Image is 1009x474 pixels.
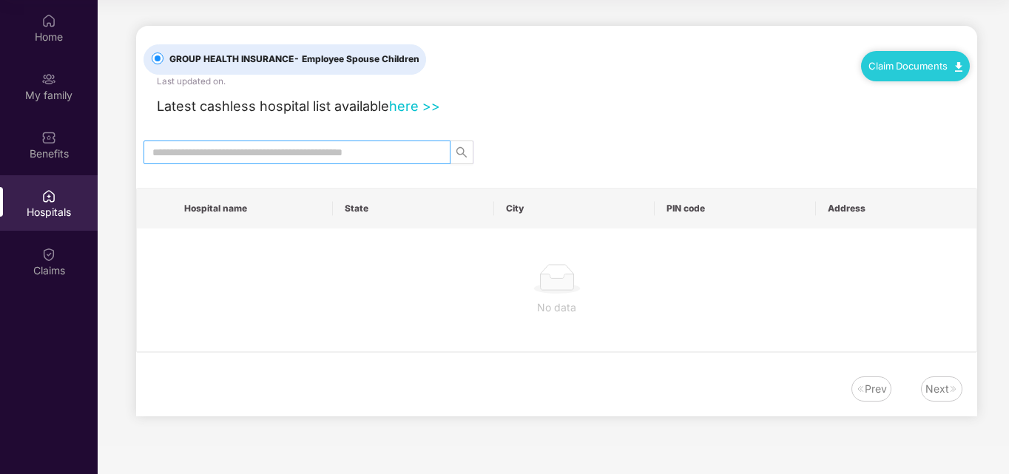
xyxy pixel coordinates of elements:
th: Hospital name [172,189,333,228]
img: svg+xml;base64,PHN2ZyB4bWxucz0iaHR0cDovL3d3dy53My5vcmcvMjAwMC9zdmciIHdpZHRoPSIxMC40IiBoZWlnaHQ9Ij... [955,62,962,72]
img: svg+xml;base64,PHN2ZyBpZD0iQmVuZWZpdHMiIHhtbG5zPSJodHRwOi8vd3d3LnczLm9yZy8yMDAwL3N2ZyIgd2lkdGg9Ij... [41,130,56,145]
th: City [494,189,655,228]
img: svg+xml;base64,PHN2ZyB4bWxucz0iaHR0cDovL3d3dy53My5vcmcvMjAwMC9zdmciIHdpZHRoPSIxNiIgaGVpZ2h0PSIxNi... [856,385,865,393]
span: Hospital name [184,203,321,214]
div: Prev [865,381,887,397]
img: svg+xml;base64,PHN2ZyB3aWR0aD0iMjAiIGhlaWdodD0iMjAiIHZpZXdCb3g9IjAgMCAyMCAyMCIgZmlsbD0ibm9uZSIgeG... [41,72,56,87]
div: Last updated on . [157,75,226,89]
button: search [450,140,473,164]
span: search [450,146,473,158]
span: - Employee Spouse Children [294,53,419,64]
img: svg+xml;base64,PHN2ZyBpZD0iSG9tZSIgeG1sbnM9Imh0dHA6Ly93d3cudzMub3JnLzIwMDAvc3ZnIiB3aWR0aD0iMjAiIG... [41,13,56,28]
a: here >> [389,98,440,114]
img: svg+xml;base64,PHN2ZyB4bWxucz0iaHR0cDovL3d3dy53My5vcmcvMjAwMC9zdmciIHdpZHRoPSIxNiIgaGVpZ2h0PSIxNi... [949,385,958,393]
span: Address [828,203,965,214]
div: No data [149,299,965,316]
div: Next [925,381,949,397]
th: Address [816,189,976,228]
img: svg+xml;base64,PHN2ZyBpZD0iQ2xhaW0iIHhtbG5zPSJodHRwOi8vd3d3LnczLm9yZy8yMDAwL3N2ZyIgd2lkdGg9IjIwIi... [41,247,56,262]
span: GROUP HEALTH INSURANCE [163,53,425,67]
a: Claim Documents [868,60,962,72]
img: svg+xml;base64,PHN2ZyBpZD0iSG9zcGl0YWxzIiB4bWxucz0iaHR0cDovL3d3dy53My5vcmcvMjAwMC9zdmciIHdpZHRoPS... [41,189,56,203]
th: State [333,189,493,228]
span: Latest cashless hospital list available [157,98,389,114]
th: PIN code [655,189,815,228]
